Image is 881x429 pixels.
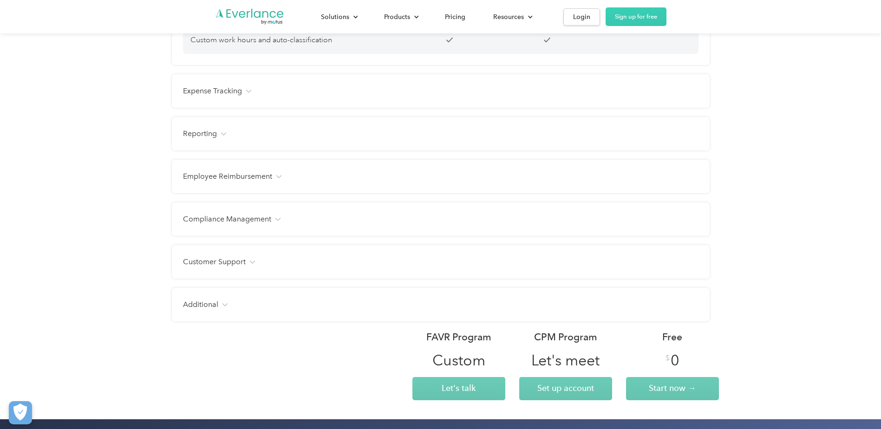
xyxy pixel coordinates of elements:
[626,377,719,400] a: Start now →
[160,84,221,104] input: Submit
[436,9,475,25] a: Pricing
[183,171,272,182] h4: Employee Reimbursement
[183,299,218,310] h4: Additional
[649,383,696,393] span: Start now →
[534,331,597,344] div: CPM Program
[442,383,476,393] span: Let's talk
[493,11,524,23] div: Resources
[531,351,600,370] div: Let's meet
[573,11,590,23] div: Login
[519,377,612,400] a: Set up account
[426,331,491,344] div: FAVR Program
[563,8,600,26] a: Login
[662,331,682,344] div: Free
[312,9,365,25] div: Solutions
[606,7,666,26] a: Sign up for free
[666,353,670,363] div: $
[183,128,217,139] h4: Reporting
[375,9,426,25] div: Products
[183,85,242,97] h4: Expense Tracking
[160,122,221,142] input: Submit
[412,377,505,400] a: Let's talk
[537,383,594,393] span: Set up account
[183,214,271,225] h4: Compliance Management
[484,9,540,25] div: Resources
[321,11,349,23] div: Solutions
[215,8,285,26] a: Go to homepage
[432,351,485,370] div: Custom
[9,401,32,424] button: Cookies Settings
[183,256,246,267] h4: Customer Support
[190,33,399,46] p: Custom work hours and auto-classification
[384,11,410,23] div: Products
[671,351,679,370] div: 0
[445,11,465,23] div: Pricing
